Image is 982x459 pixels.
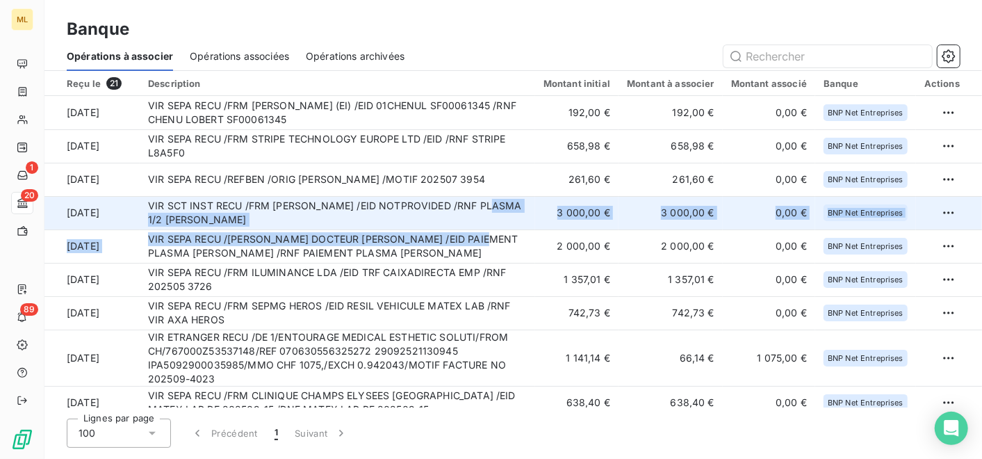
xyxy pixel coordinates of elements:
td: 638,40 € [535,386,619,419]
td: [DATE] [44,229,140,263]
td: 3 000,00 € [619,196,723,229]
td: 66,14 € [619,330,723,386]
img: Logo LeanPay [11,428,33,451]
td: 0,00 € [723,229,815,263]
td: [DATE] [44,330,140,386]
td: 192,00 € [619,96,723,129]
td: VIR SCT INST RECU /FRM [PERSON_NAME] /EID NOTPROVIDED /RNF PLASMA 1/2 [PERSON_NAME] [140,196,535,229]
span: BNP Net Entreprises [828,309,903,317]
td: 3 000,00 € [535,196,619,229]
td: [DATE] [44,196,140,229]
td: 742,73 € [619,296,723,330]
span: 1 [26,161,38,174]
td: 261,60 € [535,163,619,196]
span: BNP Net Entreprises [828,398,903,407]
span: Opérations archivées [306,49,404,63]
td: VIR SEPA RECU /REFBEN /ORIG [PERSON_NAME] /MOTIF 202507 3954 [140,163,535,196]
div: Banque [824,78,908,89]
td: 0,00 € [723,386,815,419]
td: [DATE] [44,263,140,296]
button: Suivant [286,419,357,448]
td: 0,00 € [723,296,815,330]
td: VIR SEPA RECU /FRM STRIPE TECHNOLOGY EUROPE LTD /EID /RNF STRIPE L8A5F0 [140,129,535,163]
div: Montant initial [543,78,610,89]
td: 0,00 € [723,163,815,196]
td: [DATE] [44,163,140,196]
div: Actions [924,78,960,89]
span: 21 [106,77,122,90]
div: ML [11,8,33,31]
div: Open Intercom Messenger [935,412,968,445]
span: 1 [275,426,278,440]
td: 658,98 € [535,129,619,163]
td: 192,00 € [535,96,619,129]
span: Opérations associées [190,49,289,63]
td: [DATE] [44,296,140,330]
button: Précédent [182,419,266,448]
td: 1 141,14 € [535,330,619,386]
td: VIR SEPA RECU /FRM ILUMINANCE LDA /EID TRF CAIXADIRECTA EMP /RNF 202505 3726 [140,263,535,296]
td: [DATE] [44,129,140,163]
td: 1 075,00 € [723,330,815,386]
span: 100 [79,426,95,440]
td: VIR SEPA RECU /FRM [PERSON_NAME] (EI) /EID 01CHENUL SF00061345 /RNF CHENU LOBERT SF00061345 [140,96,535,129]
span: 89 [20,303,38,316]
td: 0,00 € [723,129,815,163]
td: VIR ETRANGER RECU /DE 1/ENTOURAGE MEDICAL ESTHETIC SOLUTI/FROM CH/767000Z53537148/REF 07063055632... [140,330,535,386]
td: 2 000,00 € [619,229,723,263]
span: Opérations à associer [67,49,173,63]
span: 20 [21,189,38,202]
input: Rechercher [723,45,932,67]
button: 1 [266,419,286,448]
td: 1 357,01 € [535,263,619,296]
td: 2 000,00 € [535,229,619,263]
td: VIR SEPA RECU /FRM CLINIQUE CHAMPS ELYSEES [GEOGRAPHIC_DATA] /EID MATEX LAB PF 202509-15 /RNF MAT... [140,386,535,419]
span: BNP Net Entreprises [828,275,903,284]
td: 742,73 € [535,296,619,330]
span: BNP Net Entreprises [828,175,903,184]
td: VIR SEPA RECU /FRM SEPMG HEROS /EID RESIL VEHICULE MATEX LAB /RNF VIR AXA HEROS [140,296,535,330]
div: Montant à associer [627,78,714,89]
h3: Banque [67,17,129,42]
span: BNP Net Entreprises [828,209,903,217]
td: 0,00 € [723,196,815,229]
td: 638,40 € [619,386,723,419]
td: 261,60 € [619,163,723,196]
td: [DATE] [44,96,140,129]
td: 658,98 € [619,129,723,163]
span: BNP Net Entreprises [828,108,903,117]
span: BNP Net Entreprises [828,142,903,150]
span: BNP Net Entreprises [828,242,903,250]
td: 0,00 € [723,263,815,296]
div: Montant associé [731,78,807,89]
td: VIR SEPA RECU /[PERSON_NAME] DOCTEUR [PERSON_NAME] /EID PAIEMENT PLASMA [PERSON_NAME] /RNF PAIEME... [140,229,535,263]
div: Reçu le [67,77,131,90]
td: [DATE] [44,386,140,419]
td: 0,00 € [723,96,815,129]
td: 1 357,01 € [619,263,723,296]
span: BNP Net Entreprises [828,354,903,362]
div: Description [148,78,527,89]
